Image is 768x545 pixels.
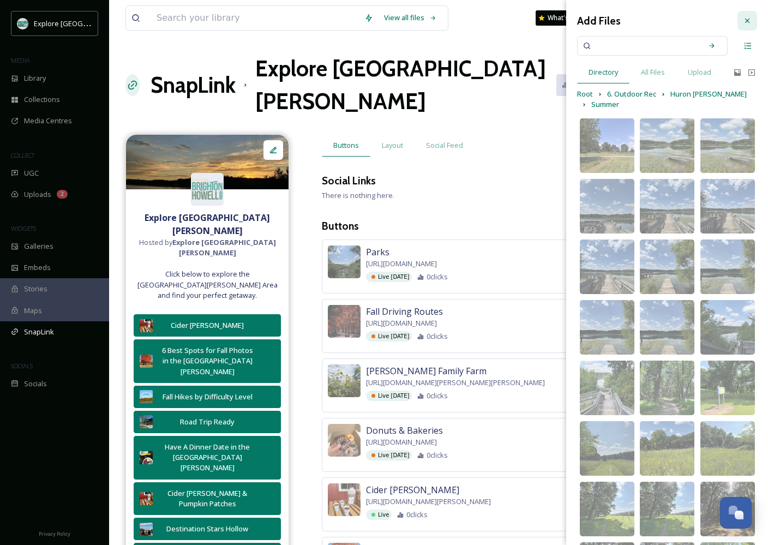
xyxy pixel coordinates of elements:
[580,179,634,233] img: 5b86dce3-bfa6-4a90-8a76-a561440d5ec5.jpg
[24,306,42,316] span: Maps
[427,331,448,342] span: 0 clicks
[11,56,30,64] span: MEDIA
[24,241,53,251] span: Galleries
[366,496,491,507] span: [URL][DOMAIN_NAME][PERSON_NAME]
[134,518,281,540] button: Destination Stars Hollow
[700,361,755,415] img: d4c09434-289e-4a81-aeda-b2509e35ca1f.jpg
[11,151,34,159] span: COLLECT
[580,421,634,476] img: 400030de-3316-4cd0-8c7b-e540080f7601.jpg
[57,190,68,199] div: 2
[24,284,47,294] span: Stories
[134,314,281,337] button: Cider [PERSON_NAME]
[11,224,36,232] span: WIDGETS
[640,118,694,173] img: dd179012-a368-45c0-b4fb-f6ecd68ab5c6.jpg
[134,339,281,383] button: 6 Best Spots for Fall Photos in the [GEOGRAPHIC_DATA][PERSON_NAME]
[24,189,51,200] span: Uploads
[670,89,747,99] span: Huron [PERSON_NAME]
[426,140,463,151] span: Social Feed
[366,259,437,269] span: [URL][DOMAIN_NAME]
[366,318,437,328] span: [URL][DOMAIN_NAME]
[640,421,694,476] img: 86e18c8f-856c-4328-9a16-f71e32deadd4.jpg
[640,482,694,536] img: c7c91145-a6f3-49c8-8c9d-5d0b63de7d22.jpg
[427,450,448,460] span: 0 clicks
[366,245,389,259] span: Parks
[17,18,28,29] img: 67e7af72-b6c8-455a-acf8-98e6fe1b68aa.avif
[366,437,437,447] span: [URL][DOMAIN_NAME]
[366,272,412,282] div: Live [DATE]
[24,168,39,178] span: UGC
[556,74,615,95] a: Analytics
[641,67,665,77] span: All Files
[140,390,153,403] img: 40827dc0-0cc5-4475-9902-ced88f264da0.jpg
[366,378,545,388] span: [URL][DOMAIN_NAME][PERSON_NAME][PERSON_NAME]
[140,451,153,464] img: 42353026-0ba1-4fcd-9051-da787c0e5221.jpg
[34,18,184,28] span: Explore [GEOGRAPHIC_DATA][PERSON_NAME]
[328,364,361,397] img: 6c52b258-a82d-41c7-acf2-c04ed9e0bb83.jpg
[328,305,361,338] img: %2540prajithscaria%25201.png
[640,179,694,233] img: c7fdf106-0afa-4d2e-8655-5ddd0c25ad82.jpg
[151,69,236,101] a: SnapLink
[700,239,755,294] img: 615b3916-d3e3-4551-81a9-3d3524bb52ce.jpg
[580,482,634,536] img: 4da8672c-2852-4319-9196-c6de40696963.jpg
[580,239,634,294] img: 8a780b67-9be1-4f9c-b939-3c6963867693.jpg
[145,212,270,237] strong: Explore [GEOGRAPHIC_DATA][PERSON_NAME]
[140,523,153,536] img: 019aac32-d282-4a08-a53a-e61c94f4dde1.jpg
[589,67,618,77] span: Directory
[140,319,153,332] img: 0c0cd3e9-fbe5-45d1-bbda-789931c4c69e.jpg
[158,417,256,427] div: Road Trip Ready
[158,442,256,474] div: Have A Dinner Date in the [GEOGRAPHIC_DATA][PERSON_NAME]
[427,272,448,282] span: 0 clicks
[328,483,361,516] img: 0c0cd3e9-fbe5-45d1-bbda-789931c4c69e.jpg
[24,116,72,126] span: Media Centres
[366,305,443,318] span: Fall Driving Routes
[131,237,283,258] span: Hosted by
[577,13,621,29] h3: Add Files
[39,530,70,537] span: Privacy Policy
[255,52,556,118] h1: Explore [GEOGRAPHIC_DATA][PERSON_NAME]
[158,524,256,534] div: Destination Stars Hollow
[366,331,412,342] div: Live [DATE]
[580,300,634,355] img: 33ee9341-3d4e-4756-a261-c7bff17cb4a6.jpg
[24,94,60,105] span: Collections
[688,67,711,77] span: Upload
[140,415,153,428] img: 12889ca4-8449-45bf-bccd-6078143f53ff.jpg
[591,99,619,110] span: Summer
[556,74,609,95] button: Analytics
[158,488,256,509] div: Cider [PERSON_NAME] & Pumpkin Patches
[366,510,392,520] div: Live
[172,237,276,257] strong: Explore [GEOGRAPHIC_DATA][PERSON_NAME]
[580,361,634,415] img: c04788f9-cdfb-4f19-a49a-0a941531d281.jpg
[379,7,442,28] a: View all files
[720,497,752,529] button: Open Chat
[427,391,448,401] span: 0 clicks
[700,300,755,355] img: 150e125b-9bf4-43f1-8838-71209304f4d1.jpg
[640,239,694,294] img: 16040d35-d769-458f-9ea3-531544aa7414.jpg
[328,424,361,457] img: 2eb2e3f9-5adf-4b7a-8085-c632e79c3c3f.jpg
[140,492,153,505] img: 0c0cd3e9-fbe5-45d1-bbda-789931c4c69e.jpg
[536,10,590,26] a: What's New
[24,327,54,337] span: SnapLink
[640,300,694,355] img: bd8b6d07-8b8f-463c-8bab-a6c951bd9bda.jpg
[700,421,755,476] img: 270b7c33-b2ce-47e1-bb44-7bfd79dd8f5a.jpg
[134,436,281,480] button: Have A Dinner Date in the [GEOGRAPHIC_DATA][PERSON_NAME]
[366,364,487,378] span: [PERSON_NAME] Family Farm
[328,245,361,278] img: 40e0b350-7727-4945-832e-bc7575cc6537.jpg
[580,118,634,173] img: 387ab7bd-3de6-4025-9723-b0b04df416a2.jpg
[382,140,403,151] span: Layout
[406,510,428,520] span: 0 clicks
[158,345,256,377] div: 6 Best Spots for Fall Photos in the [GEOGRAPHIC_DATA][PERSON_NAME]
[700,179,755,233] img: 2dd470e2-7988-4641-8938-441f4683307c.jpg
[158,392,256,402] div: Fall Hikes by Difficulty Level
[607,89,656,99] span: 6. Outdoor Rec
[131,269,283,301] span: Click below to explore the [GEOGRAPHIC_DATA][PERSON_NAME] Area and find your perfect getaway.
[134,482,281,515] button: Cider [PERSON_NAME] & Pumpkin Patches
[140,355,153,368] img: 1d2a5f0e-7b04-49aa-901a-25bb3e72f14f.jpg
[366,391,412,401] div: Live [DATE]
[700,482,755,536] img: c0ab3a83-83c2-4713-b7f0-66ed8aa7bb6c.jpg
[640,361,694,415] img: 9283ad65-755c-4a9b-ab14-765593925d0e.jpg
[126,135,289,189] img: %2540trevapeach%25203.png
[134,411,281,433] button: Road Trip Ready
